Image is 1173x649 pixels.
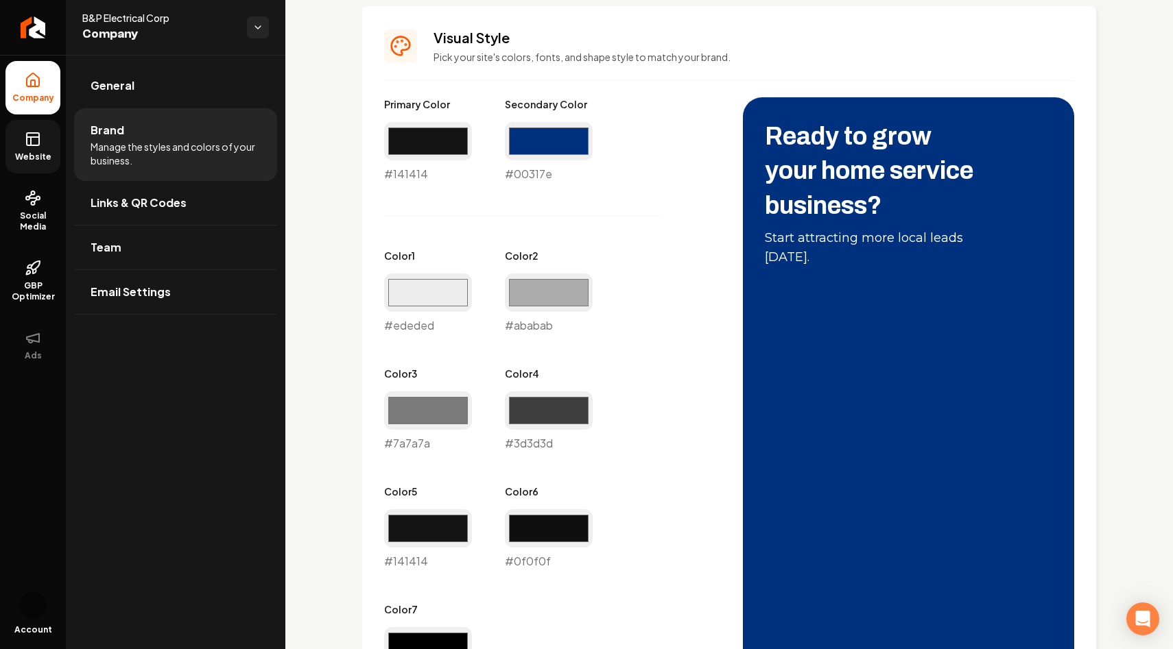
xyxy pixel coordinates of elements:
div: #ababab [505,273,593,334]
a: GBP Optimizer [5,249,60,313]
p: Pick your site's colors, fonts, and shape style to match your brand. [434,50,1074,64]
img: Rebolt Logo [21,16,46,38]
span: GBP Optimizer [5,280,60,302]
span: Email Settings [91,284,171,300]
label: Primary Color [384,97,472,111]
span: Social Media [5,210,60,232]
span: Website [10,151,57,162]
label: Color 2 [505,249,593,262]
label: Color 3 [384,367,472,380]
div: #7a7a7a [384,391,472,452]
div: #00317e [505,122,593,182]
a: Email Settings [74,270,277,314]
div: #141414 [384,122,472,182]
div: Open Intercom Messenger [1126,602,1159,635]
a: General [74,64,277,108]
a: Website [5,120,60,173]
label: Color 6 [505,485,593,498]
label: Color 1 [384,249,472,262]
label: Color 7 [384,602,472,616]
label: Secondary Color [505,97,593,111]
span: Team [91,239,121,256]
label: Color 4 [505,367,593,380]
a: Links & QR Codes [74,181,277,225]
div: #3d3d3d [505,391,593,452]
span: Company [82,25,236,44]
span: Account [14,624,52,635]
span: B&P Electrical Corp [82,11,236,25]
img: Will Henderson [19,591,47,619]
a: Social Media [5,179,60,243]
label: Color 5 [384,485,472,498]
span: Manage the styles and colors of your business. [91,140,261,167]
button: Ads [5,319,60,372]
div: #141414 [384,509,472,570]
span: Ads [19,350,47,361]
div: #ededed [384,273,472,334]
span: General [91,77,134,94]
h3: Visual Style [434,28,1074,47]
span: Brand [91,122,124,138]
a: Team [74,225,277,269]
span: Company [7,93,60,103]
button: Open user button [19,591,47,619]
div: #0f0f0f [505,509,593,570]
span: Links & QR Codes [91,195,187,211]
